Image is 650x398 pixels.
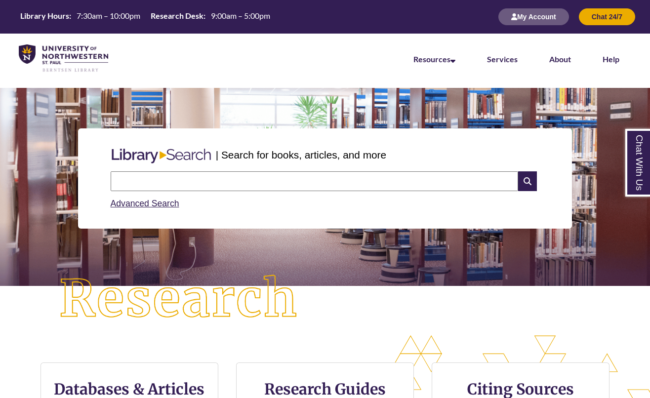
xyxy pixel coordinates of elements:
[579,12,635,21] a: Chat 24/7
[16,10,274,23] table: Hours Today
[16,10,73,21] th: Library Hours:
[498,8,569,25] button: My Account
[211,11,270,20] span: 9:00am – 5:00pm
[579,8,635,25] button: Chat 24/7
[16,10,274,24] a: Hours Today
[111,199,179,208] a: Advanced Search
[603,54,619,64] a: Help
[33,248,325,350] img: Research
[147,10,207,21] th: Research Desk:
[19,44,108,73] img: UNWSP Library Logo
[487,54,518,64] a: Services
[549,54,571,64] a: About
[413,54,455,64] a: Resources
[77,11,140,20] span: 7:30am – 10:00pm
[518,171,537,191] i: Search
[498,12,569,21] a: My Account
[107,145,216,167] img: Libary Search
[216,147,386,162] p: | Search for books, articles, and more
